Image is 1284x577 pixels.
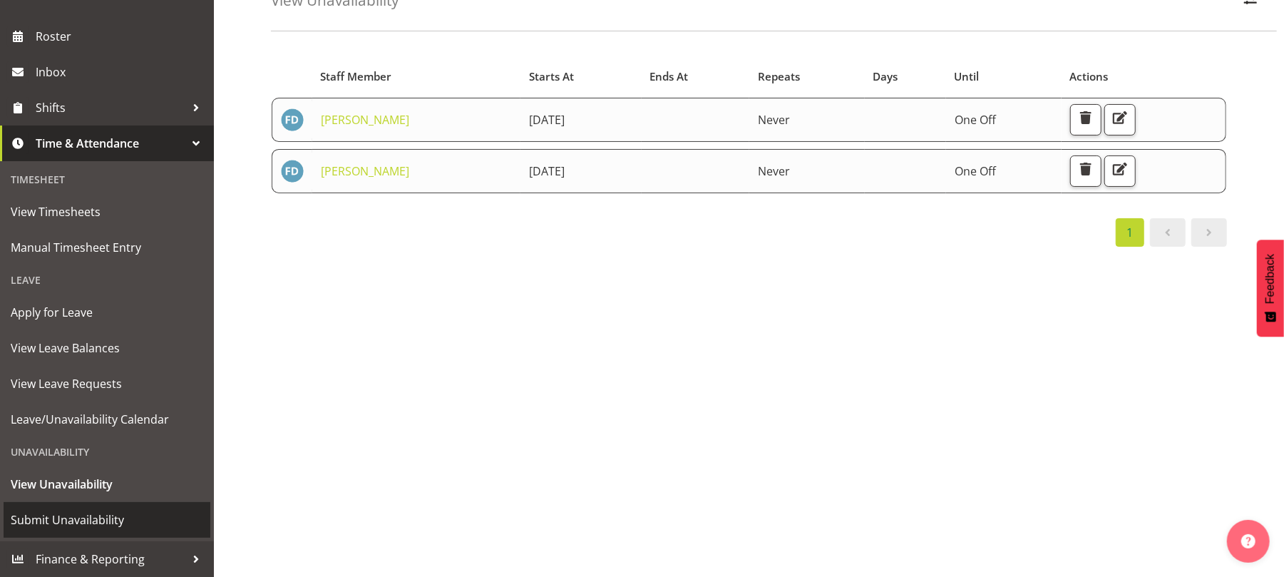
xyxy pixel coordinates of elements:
div: Leave [4,265,210,295]
a: [PERSON_NAME] [321,112,409,128]
span: [DATE] [529,112,565,128]
span: View Leave Balances [11,337,203,359]
a: Submit Unavailability [4,502,210,538]
span: Staff Member [320,68,391,85]
a: View Unavailability [4,466,210,502]
span: Finance & Reporting [36,548,185,570]
a: View Leave Requests [4,366,210,402]
a: View Timesheets [4,194,210,230]
span: Leave/Unavailability Calendar [11,409,203,430]
span: Time & Attendance [36,133,185,154]
span: Never [758,112,790,128]
span: [DATE] [529,163,565,179]
a: [PERSON_NAME] [321,163,409,179]
button: Edit Unavailability [1104,104,1136,136]
span: Roster [36,26,207,47]
span: Shifts [36,97,185,118]
span: Ends At [649,68,688,85]
button: Delete Unavailability [1070,104,1101,136]
span: Never [758,163,790,179]
span: Inbox [36,61,207,83]
span: Starts At [529,68,574,85]
a: Apply for Leave [4,295,210,330]
span: View Leave Requests [11,373,203,394]
span: Days [873,68,898,85]
span: Feedback [1264,254,1277,304]
a: View Leave Balances [4,330,210,366]
span: Actions [1069,68,1108,85]
span: Submit Unavailability [11,509,203,531]
span: One Off [955,163,996,179]
span: Apply for Leave [11,302,203,323]
img: help-xxl-2.png [1241,534,1255,548]
span: Until [954,68,979,85]
button: Feedback - Show survey [1257,240,1284,337]
a: Leave/Unavailability Calendar [4,402,210,437]
div: Unavailability [4,437,210,466]
span: Repeats [758,68,800,85]
button: Edit Unavailability [1104,155,1136,187]
button: Delete Unavailability [1070,155,1101,187]
span: Manual Timesheet Entry [11,237,203,258]
span: One Off [955,112,996,128]
span: View Unavailability [11,474,203,495]
a: Manual Timesheet Entry [4,230,210,265]
div: Timesheet [4,165,210,194]
img: foziah-dean1868.jpg [281,160,304,183]
img: foziah-dean1868.jpg [281,108,304,131]
span: View Timesheets [11,201,203,223]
